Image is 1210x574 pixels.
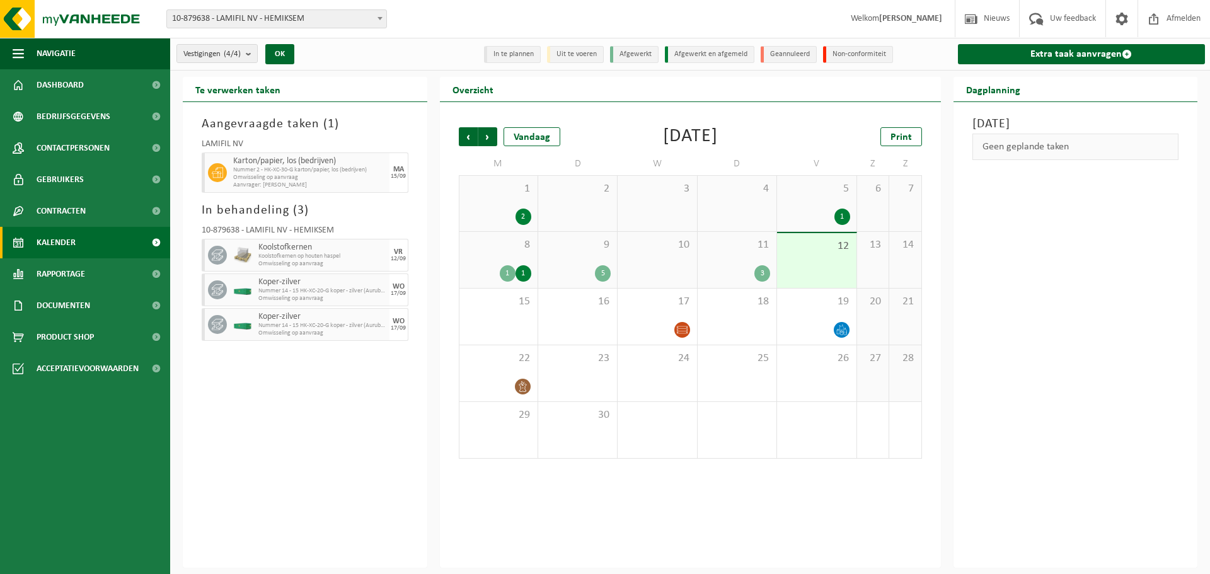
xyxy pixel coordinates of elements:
[863,295,882,309] span: 20
[972,134,1179,160] div: Geen geplande taken
[391,173,406,180] div: 15/09
[896,182,914,196] span: 7
[972,115,1179,134] h3: [DATE]
[258,322,386,330] span: Nummer 14 - 15 HK-XC-20-G koper - zilver (Aurubis Beerse)
[393,166,404,173] div: MA
[857,152,889,175] td: Z
[466,295,531,309] span: 15
[863,238,882,252] span: 13
[466,408,531,422] span: 29
[258,287,386,295] span: Nummer 14 - 15 HK-XC-20-G koper - zilver (Aurubis Beerse)
[233,285,252,295] img: HK-XC-20-GN-00
[896,238,914,252] span: 14
[500,265,516,282] div: 1
[896,295,914,309] span: 21
[459,152,538,175] td: M
[783,182,850,196] span: 5
[544,182,611,196] span: 2
[466,238,531,252] span: 8
[704,295,770,309] span: 18
[258,253,386,260] span: Koolstofkernen op houten haspel
[176,44,258,63] button: Vestigingen(4/4)
[37,321,94,353] span: Product Shop
[258,312,386,322] span: Koper-zilver
[391,325,406,331] div: 17/09
[890,132,912,142] span: Print
[233,181,386,189] span: Aanvrager: [PERSON_NAME]
[391,290,406,297] div: 17/09
[459,127,478,146] span: Vorige
[698,152,777,175] td: D
[37,132,110,164] span: Contactpersonen
[37,353,139,384] span: Acceptatievoorwaarden
[258,243,386,253] span: Koolstofkernen
[393,318,405,325] div: WO
[37,38,76,69] span: Navigatie
[258,260,386,268] span: Omwisseling op aanvraag
[783,239,850,253] span: 12
[544,295,611,309] span: 16
[624,182,690,196] span: 3
[233,174,386,181] span: Omwisseling op aanvraag
[863,352,882,365] span: 27
[516,265,531,282] div: 1
[879,14,942,23] strong: [PERSON_NAME]
[233,156,386,166] span: Karton/papier, los (bedrijven)
[440,77,506,101] h2: Overzicht
[504,127,560,146] div: Vandaag
[761,46,817,63] li: Geannuleerd
[544,238,611,252] span: 9
[624,238,690,252] span: 10
[624,352,690,365] span: 24
[663,127,718,146] div: [DATE]
[665,46,754,63] li: Afgewerkt en afgemeld
[202,115,408,134] h3: Aangevraagde taken ( )
[328,118,335,130] span: 1
[538,152,618,175] td: D
[544,408,611,422] span: 30
[610,46,659,63] li: Afgewerkt
[202,226,408,239] div: 10-879638 - LAMIFIL NV - HEMIKSEM
[233,320,252,330] img: HK-XC-20-GN-00
[958,44,1206,64] a: Extra taak aanvragen
[484,46,541,63] li: In te plannen
[233,166,386,174] span: Nummer 2 - HK-XC-30-G karton/papier, los (bedrijven)
[37,258,85,290] span: Rapportage
[258,330,386,337] span: Omwisseling op aanvraag
[478,127,497,146] span: Volgende
[166,9,387,28] span: 10-879638 - LAMIFIL NV - HEMIKSEM
[863,182,882,196] span: 6
[783,352,850,365] span: 26
[37,290,90,321] span: Documenten
[704,352,770,365] span: 25
[297,204,304,217] span: 3
[202,201,408,220] h3: In behandeling ( )
[954,77,1033,101] h2: Dagplanning
[777,152,856,175] td: V
[618,152,697,175] td: W
[544,352,611,365] span: 23
[183,45,241,64] span: Vestigingen
[823,46,893,63] li: Non-conformiteit
[394,248,403,256] div: VR
[183,77,293,101] h2: Te verwerken taken
[37,101,110,132] span: Bedrijfsgegevens
[391,256,406,262] div: 12/09
[704,182,770,196] span: 4
[258,277,386,287] span: Koper-zilver
[466,352,531,365] span: 22
[233,246,252,265] img: LP-PA-00000-WDN-11
[834,209,850,225] div: 1
[516,209,531,225] div: 2
[896,352,914,365] span: 28
[704,238,770,252] span: 11
[754,265,770,282] div: 3
[202,140,408,152] div: LAMIFIL NV
[547,46,604,63] li: Uit te voeren
[880,127,922,146] a: Print
[595,265,611,282] div: 5
[258,295,386,302] span: Omwisseling op aanvraag
[37,69,84,101] span: Dashboard
[37,164,84,195] span: Gebruikers
[466,182,531,196] span: 1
